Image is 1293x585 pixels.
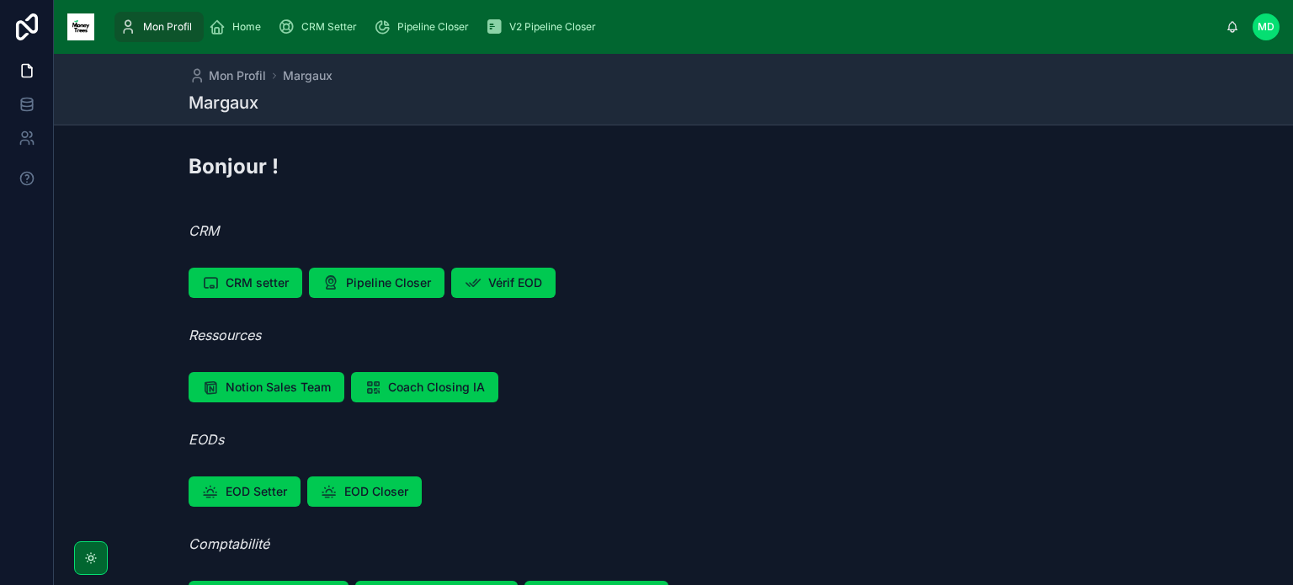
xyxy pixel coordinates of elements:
a: Pipeline Closer [369,12,481,42]
span: EOD Closer [344,483,408,500]
span: CRM setter [226,274,289,291]
span: Mon Profil [209,67,266,84]
a: Margaux [283,67,333,84]
span: Home [232,20,261,34]
a: Home [204,12,273,42]
em: CRM [189,222,219,239]
span: Pipeline Closer [346,274,431,291]
span: V2 Pipeline Closer [509,20,596,34]
a: CRM Setter [273,12,369,42]
a: V2 Pipeline Closer [481,12,608,42]
span: Mon Profil [143,20,192,34]
span: EOD Setter [226,483,287,500]
span: Vérif EOD [488,274,542,291]
h1: Margaux [189,91,258,114]
em: EODs [189,431,224,448]
button: EOD Setter [189,476,301,507]
span: MD [1258,20,1274,34]
button: Vérif EOD [451,268,556,298]
button: Notion Sales Team [189,372,344,402]
span: Pipeline Closer [397,20,469,34]
em: Ressources [189,327,261,343]
a: Mon Profil [189,67,266,84]
button: Coach Closing IA [351,372,498,402]
button: Pipeline Closer [309,268,444,298]
span: Coach Closing IA [388,379,485,396]
a: Mon Profil [114,12,204,42]
span: CRM Setter [301,20,357,34]
em: Comptabilité [189,535,269,552]
button: CRM setter [189,268,302,298]
span: Notion Sales Team [226,379,331,396]
button: EOD Closer [307,476,422,507]
div: scrollable content [108,8,1226,45]
img: App logo [67,13,94,40]
h2: Bonjour ! [189,152,279,180]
